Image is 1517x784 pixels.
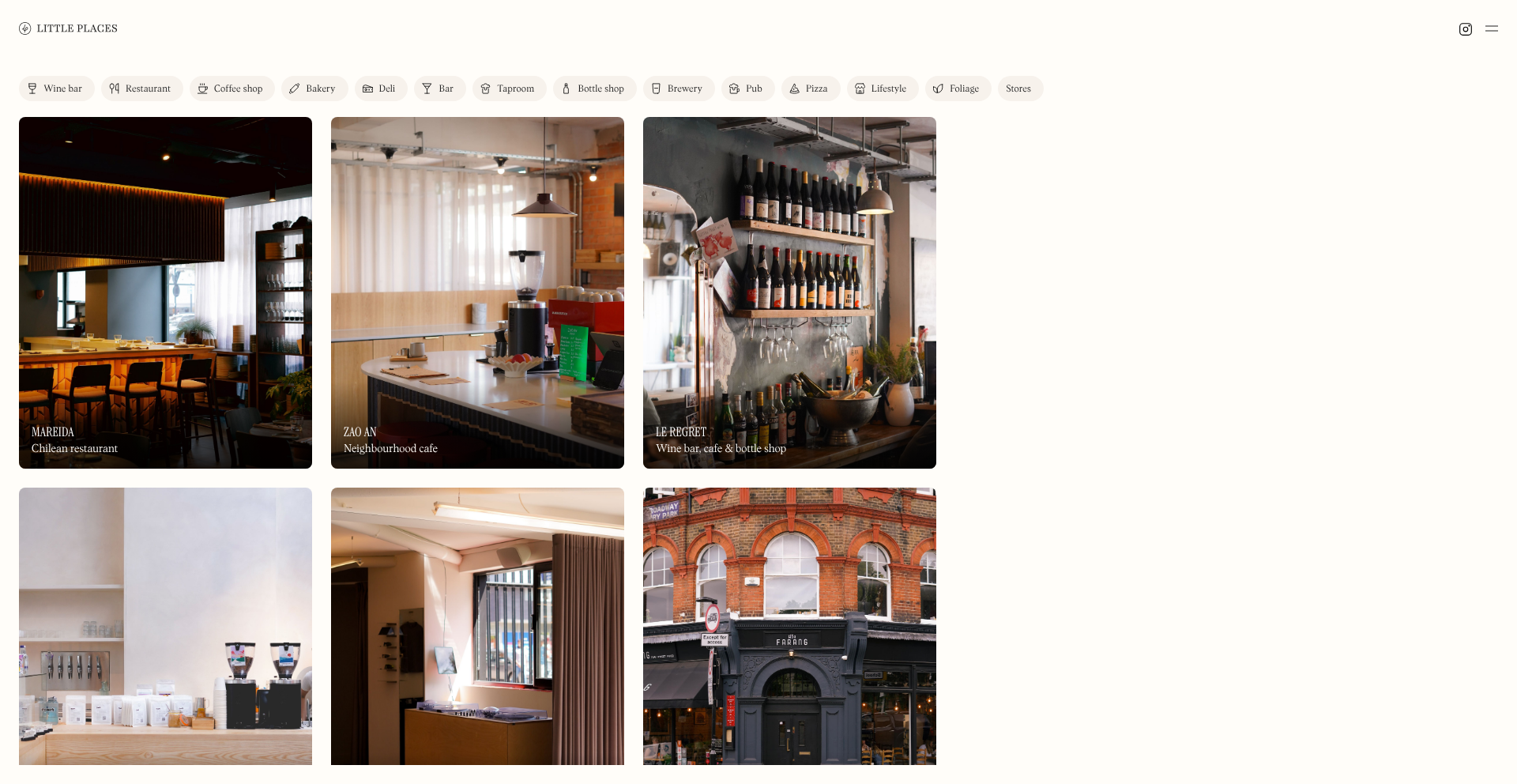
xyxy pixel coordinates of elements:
[281,76,348,101] a: Bakery
[19,117,312,469] a: MareidaMareidaMareidaChilean restaurant
[32,443,118,456] div: Chilean restaurant
[214,85,262,94] div: Coffee shop
[32,424,74,439] h3: Mareida
[998,76,1044,101] a: Stores
[439,85,454,94] div: Bar
[355,76,408,101] a: Deli
[19,76,95,101] a: Wine bar
[668,85,702,94] div: Brewery
[643,117,936,469] a: Le RegretLe RegretLe RegretWine bar, cafe & bottle shop
[190,76,275,101] a: Coffee shop
[643,76,715,101] a: Brewery
[847,76,919,101] a: Lifestyle
[578,85,624,94] div: Bottle shop
[950,85,979,94] div: Foliage
[806,85,828,94] div: Pizza
[331,117,624,469] img: Zao An
[19,117,312,469] img: Mareida
[472,76,547,101] a: Taproom
[497,85,534,94] div: Taproom
[925,76,992,101] a: Foliage
[331,117,624,469] a: Zao AnZao AnZao AnNeighbourhood cafe
[871,85,906,94] div: Lifestyle
[414,76,466,101] a: Bar
[1006,85,1031,94] div: Stores
[656,424,706,439] h3: Le Regret
[656,443,786,456] div: Wine bar, cafe & bottle shop
[721,76,775,101] a: Pub
[643,117,936,469] img: Le Regret
[379,85,396,94] div: Deli
[553,76,637,101] a: Bottle shop
[126,85,171,94] div: Restaurant
[344,424,377,439] h3: Zao An
[43,85,82,94] div: Wine bar
[306,85,335,94] div: Bakery
[746,85,762,94] div: Pub
[344,443,438,456] div: Neighbourhood cafe
[781,76,841,101] a: Pizza
[101,76,183,101] a: Restaurant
